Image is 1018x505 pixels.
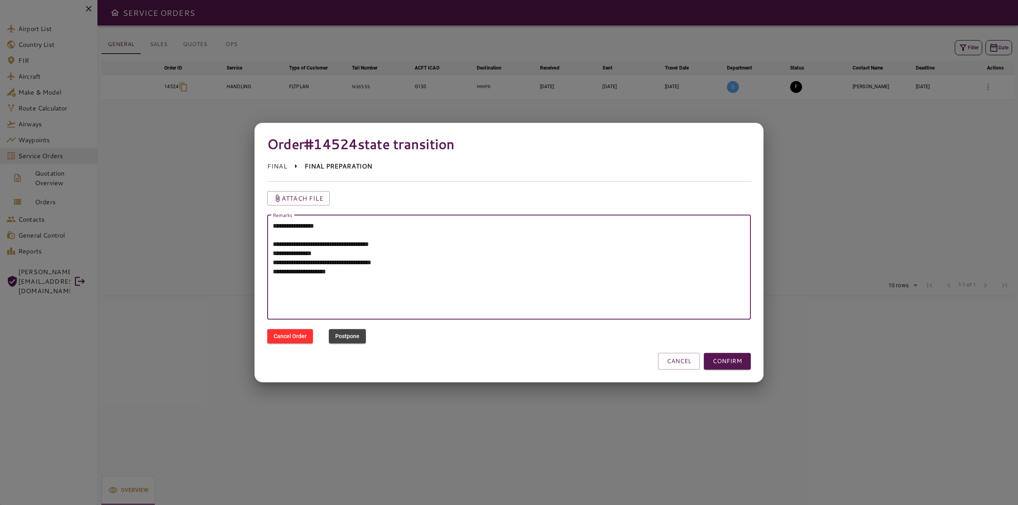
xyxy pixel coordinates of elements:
button: Attach file [267,191,330,205]
h4: Order #14524 state transition [267,135,751,152]
button: CANCEL [658,353,700,370]
p: FINAL PREPARATION [305,162,373,171]
button: Cancel Order [267,329,313,344]
p: FINAL [267,162,287,171]
button: Postpone [329,329,366,344]
p: Attach file [282,193,323,203]
button: CONFIRM [704,353,751,370]
label: Remarks [273,211,292,218]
